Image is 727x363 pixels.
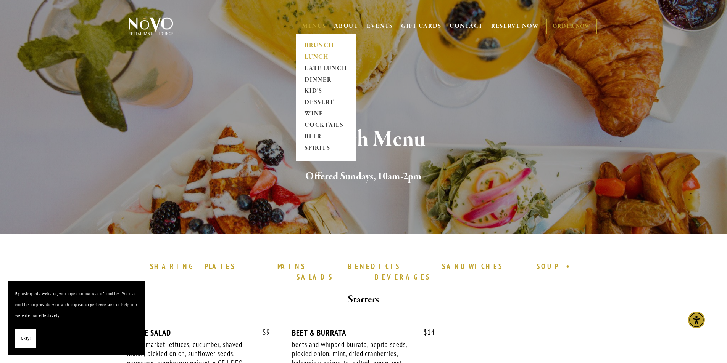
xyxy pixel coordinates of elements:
span: 9 [255,328,270,337]
div: HOUSE SALAD [127,328,270,337]
a: CONTACT [450,19,483,34]
div: BEET & BURRATA [292,328,435,337]
strong: SHARING PLATES [150,262,235,271]
strong: BENEDICTS [348,262,400,271]
a: SOUP + SALADS [297,262,585,282]
a: BEVERAGES [375,272,430,282]
a: BRUNCH [302,40,350,51]
a: DESSERT [302,97,350,109]
a: SPIRITS [302,143,350,154]
a: KID'S [302,86,350,97]
strong: SANDWICHES [442,262,503,271]
a: RESERVE NOW [491,19,539,34]
strong: Starters [348,293,379,306]
a: COCKTAILS [302,120,350,131]
a: BENEDICTS [348,262,400,272]
a: LATE LUNCH [302,63,350,74]
strong: MAINS [277,262,306,271]
div: Accessibility Menu [688,312,705,328]
a: DINNER [302,74,350,86]
h1: Brunch Menu [141,127,586,152]
a: ABOUT [334,22,359,30]
h2: Offered Sundays, 10am-2pm [141,169,586,185]
a: LUNCH [302,51,350,63]
a: GIFT CARDS [401,19,442,34]
span: 14 [416,328,435,337]
p: By using this website, you agree to our use of cookies. We use cookies to provide you with a grea... [15,288,137,321]
section: Cookie banner [8,281,145,355]
a: MENUS [302,22,326,30]
span: Okay! [21,333,31,344]
a: BEER [302,131,350,143]
span: $ [263,328,266,337]
a: SHARING PLATES [150,262,235,272]
a: WINE [302,109,350,120]
a: ORDER NOW [546,19,596,34]
span: $ [424,328,427,337]
img: Novo Restaurant &amp; Lounge [127,17,175,36]
strong: BEVERAGES [375,272,430,281]
button: Okay! [15,329,36,348]
a: SANDWICHES [442,262,503,272]
a: EVENTS [367,22,393,30]
a: MAINS [277,262,306,272]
